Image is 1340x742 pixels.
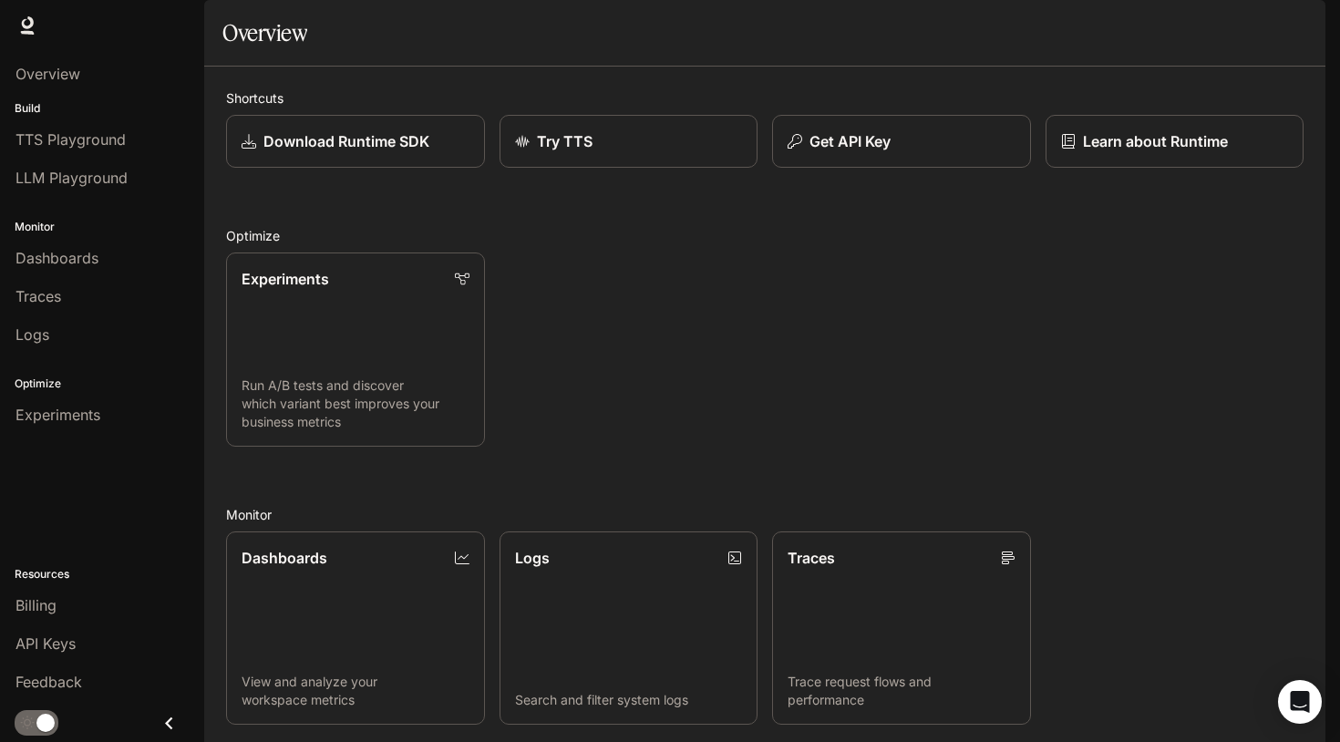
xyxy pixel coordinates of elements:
p: Logs [515,547,550,569]
p: View and analyze your workspace metrics [242,673,469,709]
h2: Optimize [226,226,1304,245]
p: Dashboards [242,547,327,569]
p: Trace request flows and performance [788,673,1015,709]
h2: Monitor [226,505,1304,524]
p: Traces [788,547,835,569]
h1: Overview [222,15,307,51]
button: Get API Key [772,115,1031,168]
a: TracesTrace request flows and performance [772,531,1031,726]
p: Download Runtime SDK [263,130,429,152]
a: Try TTS [500,115,758,168]
p: Experiments [242,268,329,290]
h2: Shortcuts [226,88,1304,108]
div: Open Intercom Messenger [1278,680,1322,724]
p: Get API Key [809,130,891,152]
p: Run A/B tests and discover which variant best improves your business metrics [242,376,469,431]
a: ExperimentsRun A/B tests and discover which variant best improves your business metrics [226,252,485,447]
a: Learn about Runtime [1046,115,1304,168]
a: DashboardsView and analyze your workspace metrics [226,531,485,726]
a: Download Runtime SDK [226,115,485,168]
p: Try TTS [537,130,593,152]
a: LogsSearch and filter system logs [500,531,758,726]
p: Search and filter system logs [515,691,743,709]
p: Learn about Runtime [1083,130,1228,152]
